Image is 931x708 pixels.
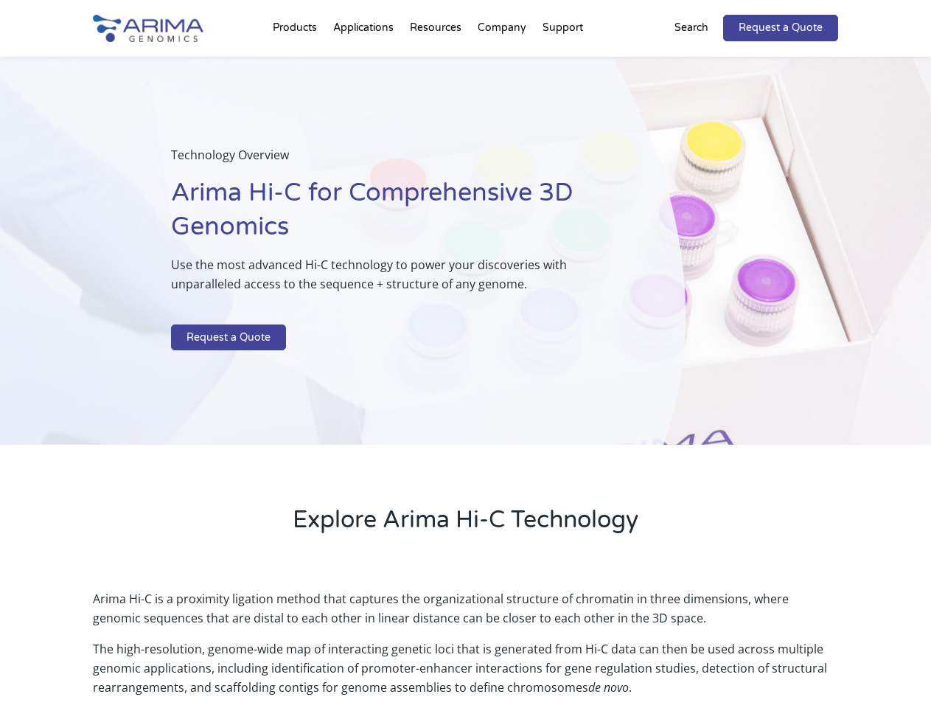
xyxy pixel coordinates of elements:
h2: Explore Arima Hi-C Technology [93,504,837,548]
p: Use the most advanced Hi-C technology to power your discoveries with unparalleled access to the s... [171,255,611,305]
p: Search [674,18,708,38]
i: de novo [588,679,629,695]
h1: Arima Hi-C for Comprehensive 3D Genomics [171,176,611,255]
p: Arima Hi-C is a proximity ligation method that captures the organizational structure of chromatin... [93,589,837,639]
a: Request a Quote [171,324,286,351]
a: Request a Quote [723,15,838,41]
img: Arima-Genomics-logo [93,15,203,42]
p: Technology Overview [171,145,611,176]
